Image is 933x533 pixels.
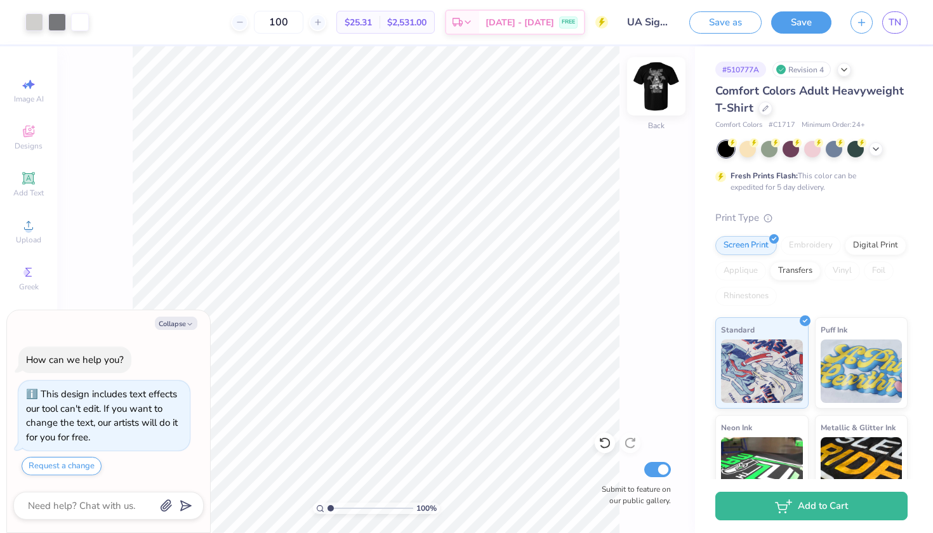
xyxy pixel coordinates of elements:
span: Comfort Colors Adult Heavyweight T-Shirt [715,83,904,115]
img: Puff Ink [821,339,903,403]
button: Save as [689,11,762,34]
div: This design includes text effects our tool can't edit. If you want to change the text, our artist... [26,388,178,444]
input: – – [254,11,303,34]
span: 100 % [416,503,437,514]
img: Metallic & Glitter Ink [821,437,903,501]
img: Standard [721,339,803,403]
a: TN [882,11,908,34]
span: Designs [15,141,43,151]
div: Print Type [715,211,908,225]
div: Vinyl [824,261,860,280]
span: Neon Ink [721,421,752,434]
span: $2,531.00 [387,16,427,29]
span: Add Text [13,188,44,198]
div: Embroidery [781,236,841,255]
span: Upload [16,235,41,245]
span: Comfort Colors [715,120,762,131]
span: Standard [721,323,755,336]
span: Puff Ink [821,323,847,336]
div: Foil [864,261,894,280]
span: Minimum Order: 24 + [802,120,865,131]
img: Back [631,61,682,112]
span: [DATE] - [DATE] [486,16,554,29]
span: FREE [562,18,575,27]
button: Save [771,11,831,34]
span: TN [889,15,901,30]
label: Submit to feature on our public gallery. [595,484,671,506]
div: Rhinestones [715,287,777,306]
div: Screen Print [715,236,777,255]
div: # 510777A [715,62,766,77]
div: Back [648,120,665,131]
div: Revision 4 [772,62,831,77]
img: Neon Ink [721,437,803,501]
span: Greek [19,282,39,292]
span: # C1717 [769,120,795,131]
span: Metallic & Glitter Ink [821,421,896,434]
div: Transfers [770,261,821,280]
div: How can we help you? [26,353,124,366]
div: Digital Print [845,236,906,255]
span: Image AI [14,94,44,104]
div: Applique [715,261,766,280]
button: Collapse [155,317,197,330]
button: Request a change [22,457,102,475]
strong: Fresh Prints Flash: [731,171,798,181]
button: Add to Cart [715,492,908,520]
span: $25.31 [345,16,372,29]
input: Untitled Design [618,10,680,35]
div: This color can be expedited for 5 day delivery. [731,170,887,193]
